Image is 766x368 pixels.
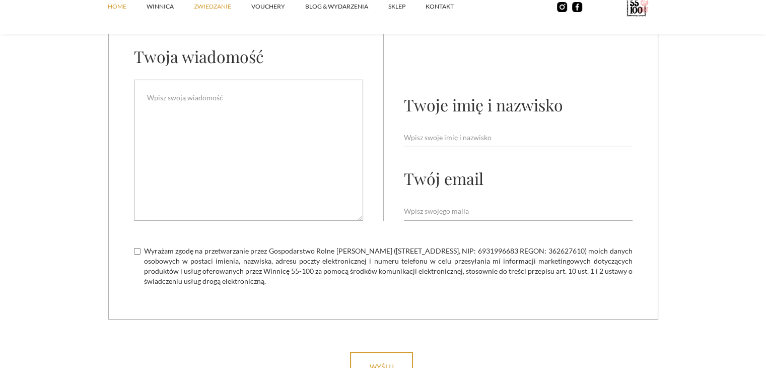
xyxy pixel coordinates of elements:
[404,128,633,147] input: Wpisz swoje imię i nazwisko
[404,167,483,189] div: Twój email
[144,246,633,286] span: Wyrażam zgodę na przetwarzanie przez Gospodarstwo Rolne [PERSON_NAME] ([STREET_ADDRESS], NIP: 693...
[109,15,658,312] form: Email Form
[404,202,633,221] input: Wpisz swojego maila
[134,45,264,67] div: Twoja wiadomość
[404,94,563,115] div: Twoje imię i nazwisko
[134,248,141,255] input: Wyrażam zgodę na przetwarzanie przez Gospodarstwo Rolne [PERSON_NAME] ([STREET_ADDRESS], NIP: 693...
